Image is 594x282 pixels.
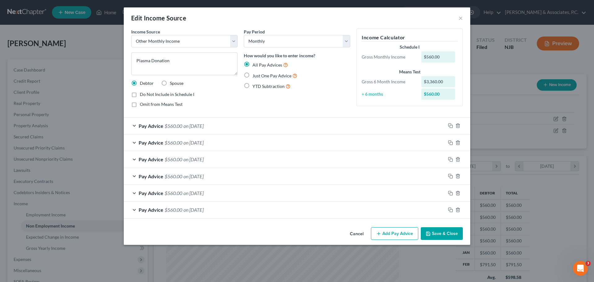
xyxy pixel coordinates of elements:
div: $560.00 [421,51,455,63]
span: Pay Advice [139,140,163,145]
span: All Pay Advices [252,62,282,67]
span: Do Not Include in Schedule I [140,92,194,97]
button: × [458,14,463,22]
span: Spouse [170,80,183,86]
span: Omit from Means Test [140,102,183,107]
span: Pay Advice [139,173,163,179]
span: 3 [586,261,591,266]
div: $560.00 [421,89,455,100]
button: Cancel [345,228,368,240]
span: Income Source [131,29,160,34]
span: $560.00 [165,207,182,213]
button: Save & Close [421,227,463,240]
h5: Income Calculator [362,34,458,41]
span: on [DATE] [183,156,204,162]
span: YTD Subtraction [252,84,285,89]
span: on [DATE] [183,173,204,179]
span: Pay Advice [139,190,163,196]
span: Pay Advice [139,123,163,129]
span: Pay Advice [139,156,163,162]
span: on [DATE] [183,140,204,145]
span: Pay Advice [139,207,163,213]
span: $560.00 [165,140,182,145]
label: How would you like to enter income? [244,52,315,59]
span: Just One Pay Advice [252,73,291,78]
span: $560.00 [165,190,182,196]
span: Debtor [140,80,154,86]
div: $3,360.00 [421,76,455,87]
span: on [DATE] [183,207,204,213]
div: Schedule I [362,44,458,50]
div: ÷ 6 months [359,91,418,97]
span: $560.00 [165,173,182,179]
iframe: Intercom live chat [573,261,588,276]
span: $560.00 [165,156,182,162]
label: Pay Period [244,28,265,35]
span: on [DATE] [183,123,204,129]
button: Add Pay Advice [371,227,418,240]
div: Gross Monthly Income [359,54,418,60]
div: Edit Income Source [131,14,186,22]
div: Gross 6 Month Income [359,79,418,85]
span: on [DATE] [183,190,204,196]
div: Means Test [362,69,458,75]
span: $560.00 [165,123,182,129]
